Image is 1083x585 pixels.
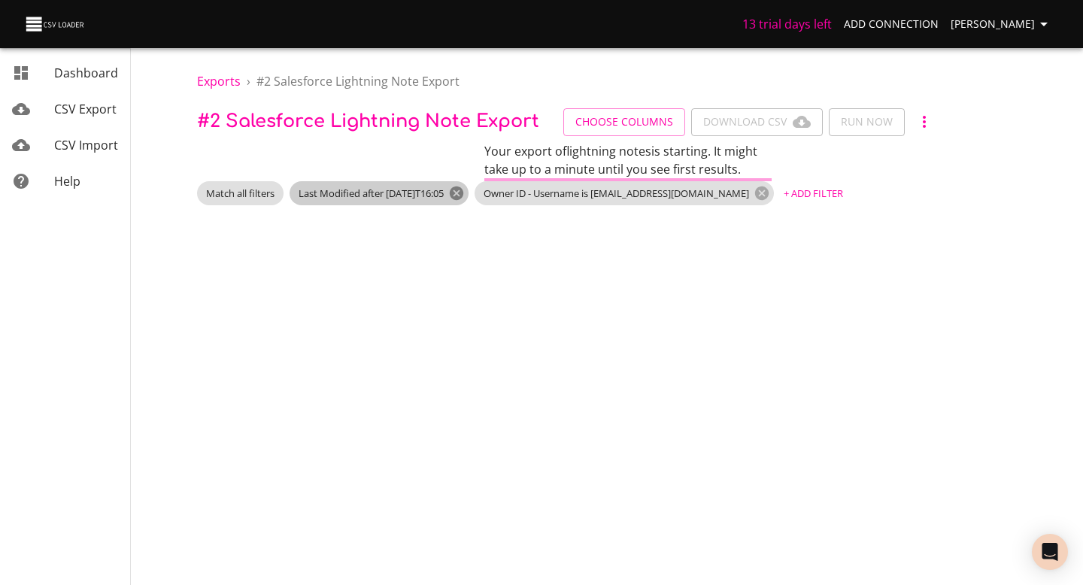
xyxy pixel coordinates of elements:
[24,14,87,35] img: CSV Loader
[844,15,939,34] span: Add Connection
[742,14,832,35] h6: 13 trial days left
[780,182,847,205] button: + Add Filter
[54,173,80,189] span: Help
[197,73,241,89] a: Exports
[247,72,250,90] li: ›
[484,143,757,177] span: Your export of lightning notes is starting. It might take up to a minute until you see first resu...
[197,181,284,205] div: Match all filters
[563,108,685,136] button: Choose Columns
[290,181,469,205] div: Last Modified after [DATE]T16:05
[475,181,774,205] div: Owner ID - Username is [EMAIL_ADDRESS][DOMAIN_NAME]
[784,185,843,202] span: + Add Filter
[838,11,945,38] a: Add Connection
[951,15,1053,34] span: [PERSON_NAME]
[256,73,460,89] span: # 2 Salesforce Lightning note Export
[54,137,118,153] span: CSV Import
[197,111,539,132] span: # 2 Salesforce Lightning note Export
[1032,534,1068,570] div: Open Intercom Messenger
[54,101,117,117] span: CSV Export
[475,186,758,201] span: Owner ID - Username is [EMAIL_ADDRESS][DOMAIN_NAME]
[54,65,118,81] span: Dashboard
[575,113,673,132] span: Choose Columns
[290,186,453,201] span: Last Modified after [DATE]T16:05
[197,186,284,201] span: Match all filters
[945,11,1059,38] button: [PERSON_NAME]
